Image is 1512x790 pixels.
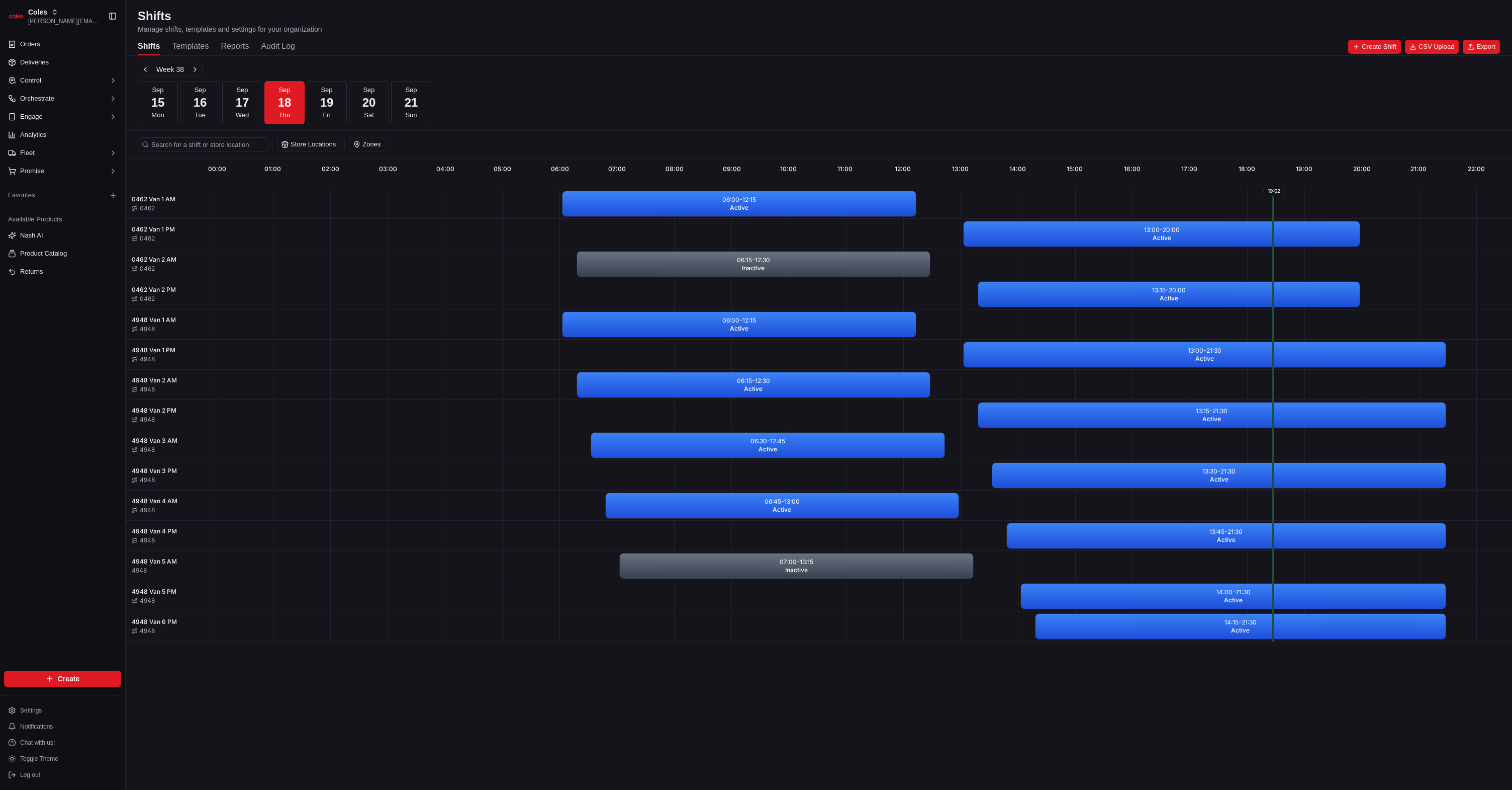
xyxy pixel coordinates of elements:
span: 4948 Van 5 AM [132,558,177,566]
p: 14:00 - 21:30 [1216,588,1251,596]
span: 21 [405,95,418,111]
span: Active [1224,596,1243,604]
span: Active [730,325,748,333]
button: Sep16Tue [180,81,220,124]
p: 06:00 - 12:15 [722,317,756,325]
span: Deliveries [20,58,49,67]
span: Sep [236,86,248,95]
button: Nash AI [4,227,121,244]
button: 4948 [132,506,155,514]
button: 4948 [132,385,155,393]
p: 06:00 - 12:15 [722,196,756,204]
a: Orders [4,36,121,52]
span: 02:00 [322,165,339,173]
span: Engage [20,112,43,121]
button: Store Locations [277,137,340,151]
span: 21:00 [1410,165,1427,173]
button: 4948 [132,476,155,484]
span: 18 [278,95,292,111]
span: 0462 Van 2 PM [132,286,176,294]
span: Active [1160,294,1178,302]
span: 4948 Van 1 PM [132,346,175,354]
img: Coles [8,8,24,24]
span: Tue [195,111,206,120]
span: 4948 Van 4 AM [132,497,177,505]
span: 17 [236,95,249,111]
span: Mon [151,111,164,120]
span: Active [1217,536,1236,544]
p: 06:30 - 12:45 [750,437,785,445]
button: Settings [4,703,121,718]
span: Control [20,76,41,85]
span: Thu [279,111,290,120]
span: 0462 [140,295,155,303]
span: Sep [152,86,163,95]
a: Analytics [4,127,121,143]
span: 4948 Van 5 PM [132,588,176,596]
button: Shifts [138,38,160,55]
span: 06:00 [551,165,569,173]
span: 03:00 [379,165,397,173]
button: Fleet [4,145,121,161]
span: 4948 [140,476,155,484]
span: Active [1153,234,1171,242]
span: 4948 [140,446,155,454]
button: Next week [188,62,202,76]
span: 17:00 [1181,165,1197,173]
span: 4948 [140,325,155,333]
p: 13:15 - 20:00 [1152,286,1186,294]
span: 16:00 [1124,165,1141,173]
span: 4948 Van 3 PM [132,467,177,475]
span: Create [58,674,80,684]
p: 06:15 - 12:30 [737,377,770,385]
span: Inactive [785,566,808,574]
span: 0462 [140,265,155,273]
p: 06:45 - 13:00 [765,498,800,506]
span: 20 [362,95,376,111]
button: Product Catalog [4,246,121,262]
button: Log out [4,768,121,782]
span: Sep [363,86,374,95]
span: 4948 [132,567,147,575]
p: 13:45 - 21:30 [1209,528,1243,536]
span: Sep [321,86,332,95]
a: Deliveries [4,54,121,70]
span: Toggle Theme [20,755,58,763]
span: Active [1210,476,1228,484]
span: Promise [20,167,44,176]
button: Export [1463,40,1500,54]
div: Week 38 [156,64,184,74]
button: Notifications [4,720,121,734]
button: ColesColes[PERSON_NAME][EMAIL_ADDRESS][DOMAIN_NAME] [4,4,104,28]
span: Product Catalog [20,249,67,258]
span: 4948 Van 4 PM [132,527,177,535]
span: 18:00 [1239,165,1255,173]
span: 4948 Van 2 AM [132,376,177,384]
button: Zones [349,137,385,152]
button: Audit Log [261,38,295,55]
p: 14:15 - 21:30 [1224,618,1257,626]
span: Active [773,506,791,514]
h1: Shifts [138,8,322,24]
button: Engage [4,109,121,125]
button: CSV Upload [1405,40,1459,54]
button: Reports [221,38,249,55]
span: Fleet [20,148,35,157]
span: 4948 [140,385,155,393]
span: Chat with us! [20,739,55,747]
span: 4948 [140,536,155,544]
button: Store Locations [277,137,340,152]
button: Sep18Thu [264,81,305,124]
span: 0462 Van 2 AM [132,256,176,264]
span: 10:00 [780,165,797,173]
button: Chat with us! [4,736,121,750]
button: Create [4,671,121,687]
span: 0462 [140,204,155,212]
span: 0462 [140,234,155,243]
span: 04:00 [436,165,454,173]
a: Product Catalog [8,249,117,258]
button: [PERSON_NAME][EMAIL_ADDRESS][DOMAIN_NAME] [28,17,100,25]
span: 0462 Van 1 AM [132,195,175,203]
span: 19:02 [1263,186,1285,196]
